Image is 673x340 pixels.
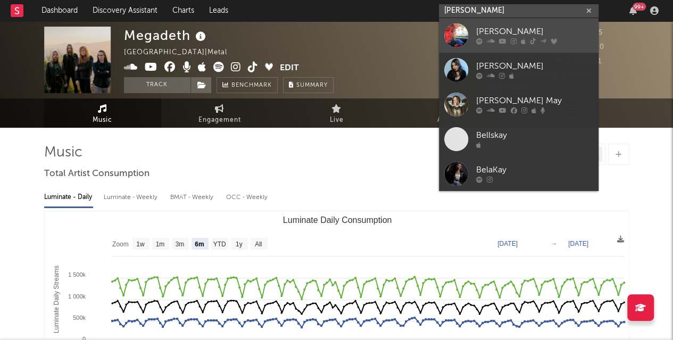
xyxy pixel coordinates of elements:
span: Engagement [198,114,241,127]
text: All [255,241,262,248]
div: BMAT - Weekly [170,188,215,206]
div: Megadeth [124,27,209,44]
text: YTD [213,241,226,248]
text: [DATE] [568,240,588,247]
div: [PERSON_NAME] May [476,95,593,107]
a: [PERSON_NAME] [439,18,599,53]
a: Music [44,98,161,128]
a: BelaKay [439,156,599,191]
span: Audience [437,114,470,127]
div: Luminate - Daily [44,188,93,206]
a: Benchmark [217,77,278,93]
text: → [551,240,557,247]
text: 1y [235,241,242,248]
span: Live [330,114,344,127]
a: Audience [395,98,512,128]
div: Bellskay [476,129,593,142]
button: Track [124,77,190,93]
span: Total Artist Consumption [44,168,149,180]
div: 99 + [633,3,646,11]
div: Luminate - Weekly [104,188,160,206]
text: 500k [73,314,86,321]
div: [PERSON_NAME] [476,60,593,73]
a: Bellskay [439,122,599,156]
text: 1m [155,241,164,248]
div: OCC - Weekly [226,188,269,206]
div: BelaKay [476,164,593,177]
text: Luminate Daily Streams [53,266,60,333]
button: Edit [280,62,299,75]
span: Music [93,114,112,127]
a: Engagement [161,98,278,128]
input: Search for artists [439,4,599,18]
button: 99+ [629,6,637,15]
text: Zoom [112,241,129,248]
text: 3m [175,241,184,248]
text: 1w [136,241,145,248]
div: [GEOGRAPHIC_DATA] | Metal [124,46,239,59]
text: Luminate Daily Consumption [283,215,392,225]
a: [PERSON_NAME] May [439,87,599,122]
text: 1 000k [68,293,86,300]
span: Summary [296,82,328,88]
a: [PERSON_NAME] [439,53,599,87]
text: 1 500k [68,271,86,278]
text: [DATE] [497,240,518,247]
span: Benchmark [231,79,272,92]
text: 6m [195,241,204,248]
button: Summary [283,77,334,93]
a: Live [278,98,395,128]
div: [PERSON_NAME] [476,26,593,38]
